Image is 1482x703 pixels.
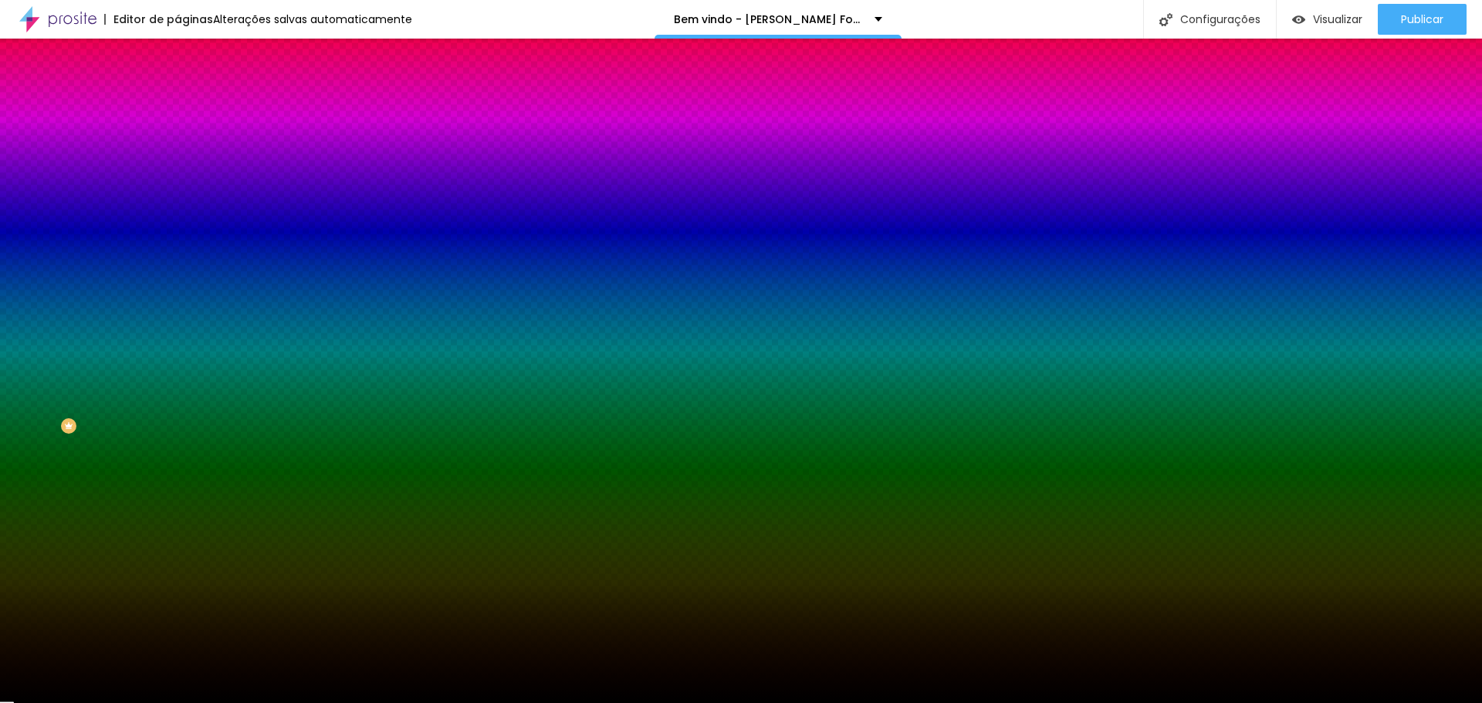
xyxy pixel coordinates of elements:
span: Visualizar [1313,13,1362,25]
img: Icone [1159,13,1172,26]
span: Publicar [1401,13,1443,25]
img: view-1.svg [1292,13,1305,26]
div: Editor de páginas [104,14,213,25]
button: Visualizar [1277,4,1378,35]
button: Publicar [1378,4,1467,35]
p: Bem vindo - [PERSON_NAME] Fotografia Autoral [674,14,863,25]
div: Alterações salvas automaticamente [213,14,412,25]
